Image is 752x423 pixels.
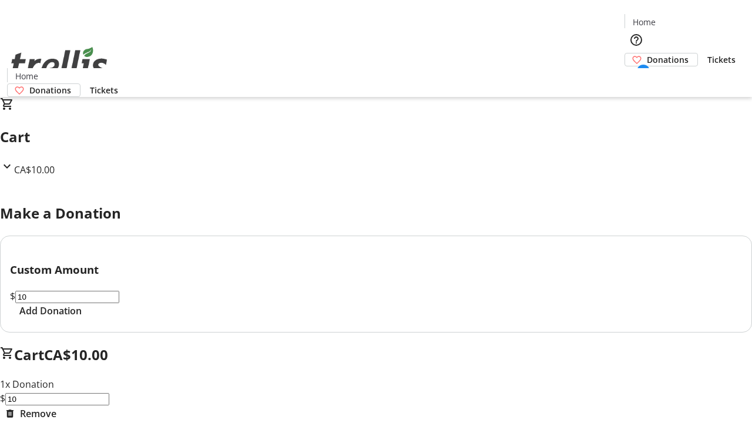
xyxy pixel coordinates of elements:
a: Home [625,16,663,28]
h3: Custom Amount [10,261,742,278]
a: Tickets [698,53,745,66]
span: CA$10.00 [14,163,55,176]
span: $ [10,290,15,303]
span: Donations [647,53,689,66]
input: Donation Amount [15,291,119,303]
img: Orient E2E Organization DpnduCXZIO's Logo [7,34,112,93]
a: Donations [7,83,80,97]
span: Add Donation [19,304,82,318]
a: Home [8,70,45,82]
span: Home [633,16,656,28]
button: Help [625,28,648,52]
button: Cart [625,66,648,90]
a: Donations [625,53,698,66]
span: Tickets [90,84,118,96]
span: CA$10.00 [44,345,108,364]
span: Tickets [707,53,736,66]
span: Remove [20,407,56,421]
button: Add Donation [10,304,91,318]
span: Donations [29,84,71,96]
a: Tickets [80,84,127,96]
span: Home [15,70,38,82]
input: Donation Amount [5,393,109,405]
